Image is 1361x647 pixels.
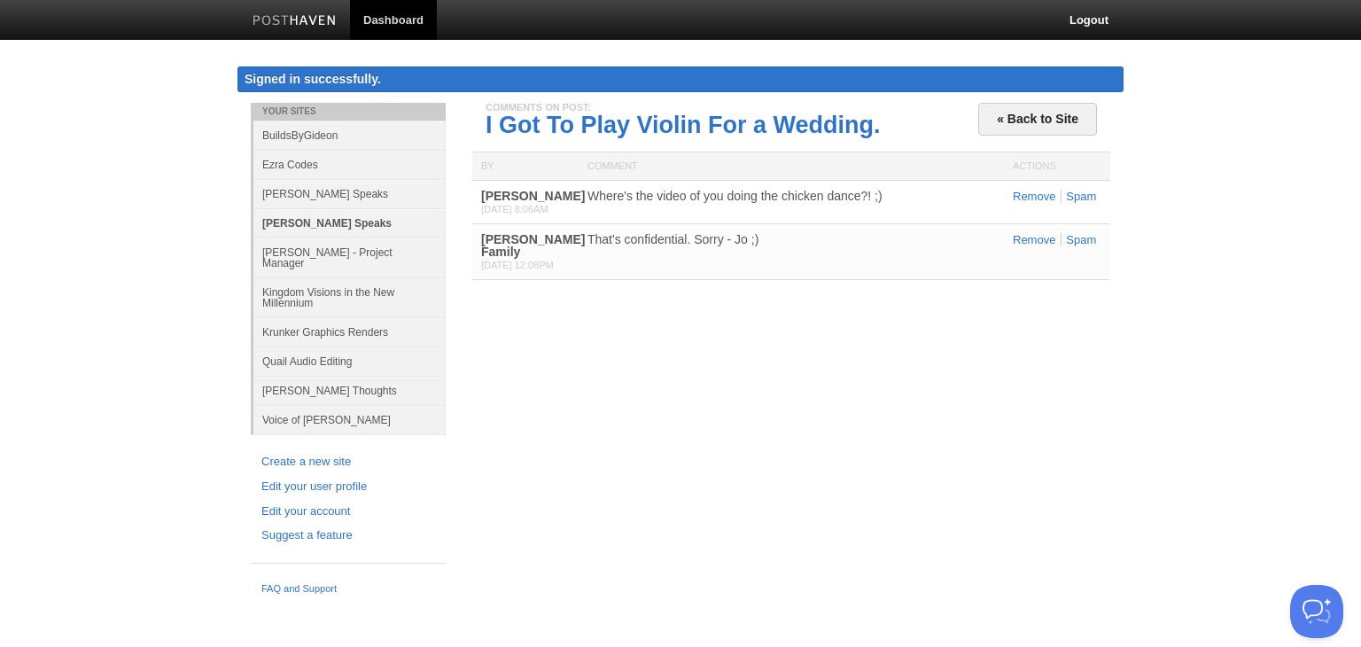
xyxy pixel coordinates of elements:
[1013,233,1055,246] a: Remove
[253,15,337,28] img: Posthaven-bar
[261,478,435,496] a: Edit your user profile
[481,189,585,203] b: [PERSON_NAME]
[1013,190,1055,203] a: Remove
[253,277,446,317] a: Kingdom Visions in the New Millennium
[253,347,446,376] a: Quail Audio Editing
[253,238,446,277] a: [PERSON_NAME] - Project Manager
[1004,152,1110,180] div: Actions
[486,112,881,138] a: I Got To Play Violin For a Wedding.
[261,526,435,545] a: Suggest a feature
[481,204,548,214] span: [DATE] 8:06AM
[253,150,446,179] a: Ezra Codes
[251,103,446,121] li: Your Sites
[253,121,446,150] a: BuildsByGideon
[978,103,1097,136] a: « Back to Site
[253,317,446,347] a: Krunker Graphics Renders
[253,208,446,238] a: [PERSON_NAME] Speaks
[579,152,1004,180] div: Comment
[253,405,446,434] a: Voice of [PERSON_NAME]
[253,179,446,208] a: [PERSON_NAME] Speaks
[486,103,1097,113] div: Comments on post:
[1061,233,1096,246] a: Spam
[1061,190,1096,203] a: Spam
[261,453,435,472] a: Create a new site
[481,232,585,259] b: [PERSON_NAME] Family
[587,233,995,246] div: That's confidential. Sorry - Jo ;)
[253,376,446,405] a: [PERSON_NAME] Thoughts
[587,190,995,202] div: Where's the video of you doing the chicken dance?! ;)
[261,581,435,597] a: FAQ and Support
[237,66,1124,92] div: Signed in successfully.
[1290,585,1343,638] iframe: Help Scout Beacon - Open
[481,260,554,270] span: [DATE] 12:08PM
[261,503,435,521] a: Edit your account
[472,152,579,180] div: By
